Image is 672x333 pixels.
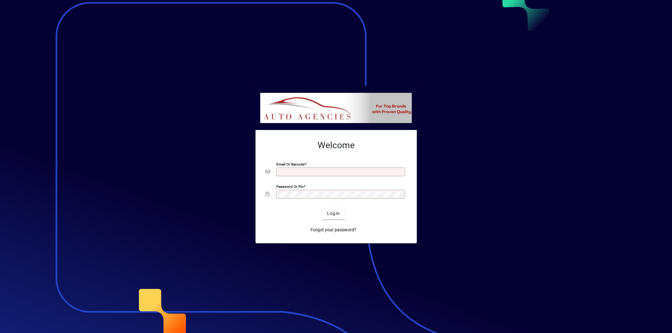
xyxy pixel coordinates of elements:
[276,162,305,166] mat-label: Email or Barcode
[308,224,359,236] a: Forgot your password?
[266,140,407,151] h2: Welcome
[322,208,345,219] button: Login
[311,227,356,233] span: Forgot your password?
[276,184,303,189] mat-label: Password or Pin
[327,210,340,217] span: Login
